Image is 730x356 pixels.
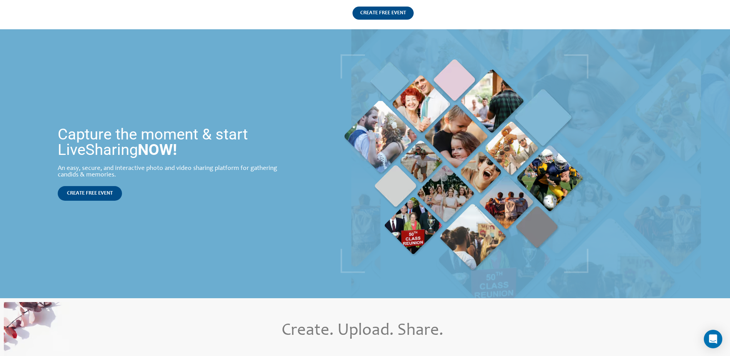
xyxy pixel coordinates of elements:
[352,7,414,20] div: CREATE FREE EVENT
[352,7,414,29] a: CREATE FREE EVENT
[138,141,177,159] strong: NOW!
[67,191,113,196] span: CREATE FREE EVENT
[58,186,122,201] a: CREATE FREE EVENT
[341,54,588,273] img: home_banner_pic | Live Photo Slideshow for Events | Create Free Events Album for Any Occasion
[58,127,291,158] h1: Capture the moment & start LiveSharing
[282,322,443,339] span: Create. Upload. Share.
[704,330,722,348] div: Open Intercom Messenger
[58,165,291,178] div: An easy, secure, and interactive photo and video sharing platform for gathering candids & memories.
